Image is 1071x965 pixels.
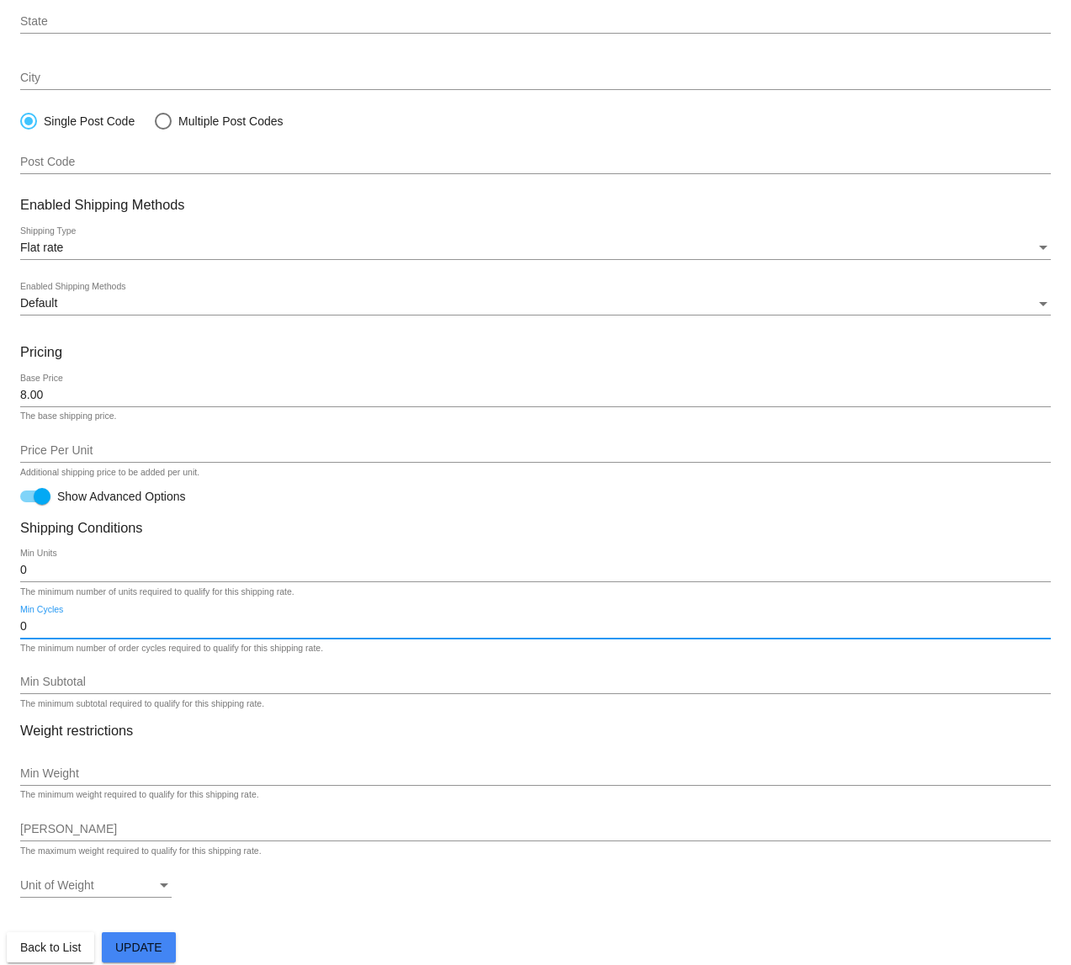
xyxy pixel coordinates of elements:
[57,488,186,505] span: Show Advanced Options
[20,699,264,709] div: The minimum subtotal required to qualify for this shipping rate.
[20,468,199,478] div: Additional shipping price to be added per unit.
[20,587,294,597] div: The minimum number of units required to qualify for this shipping rate.
[20,297,1051,310] mat-select: Enabled Shipping Methods
[37,114,135,128] div: Single Post Code
[20,644,323,654] div: The minimum number of order cycles required to qualify for this shipping rate.
[20,444,1051,458] input: Price Per Unit
[20,823,1051,836] input: Max Weight
[20,846,262,856] div: The maximum weight required to qualify for this shipping rate.
[20,879,172,893] mat-select: Unit of Weight
[20,389,1051,402] input: Base Price
[20,564,1051,577] input: Min Units
[20,620,1051,634] input: Min Cycles
[172,114,284,128] div: Multiple Post Codes
[20,767,1051,781] input: Min Weight
[20,520,1051,536] h3: Shipping Conditions
[20,411,116,422] div: The base shipping price.
[20,723,1051,739] h3: Weight restrictions
[20,241,63,254] span: Flat rate
[102,932,176,962] button: Update
[20,296,57,310] span: Default
[20,241,1051,255] mat-select: Shipping Type
[20,878,94,892] span: Unit of Weight
[20,344,1051,360] h3: Pricing
[7,932,94,962] button: Back to List
[20,156,1051,169] input: Post Code
[20,197,1051,213] h3: Enabled Shipping Methods
[20,676,1051,689] input: Min Subtotal
[20,790,259,800] div: The minimum weight required to qualify for this shipping rate.
[115,941,162,954] span: Update
[20,15,1051,29] input: State
[20,72,1051,85] input: City
[20,941,81,954] span: Back to List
